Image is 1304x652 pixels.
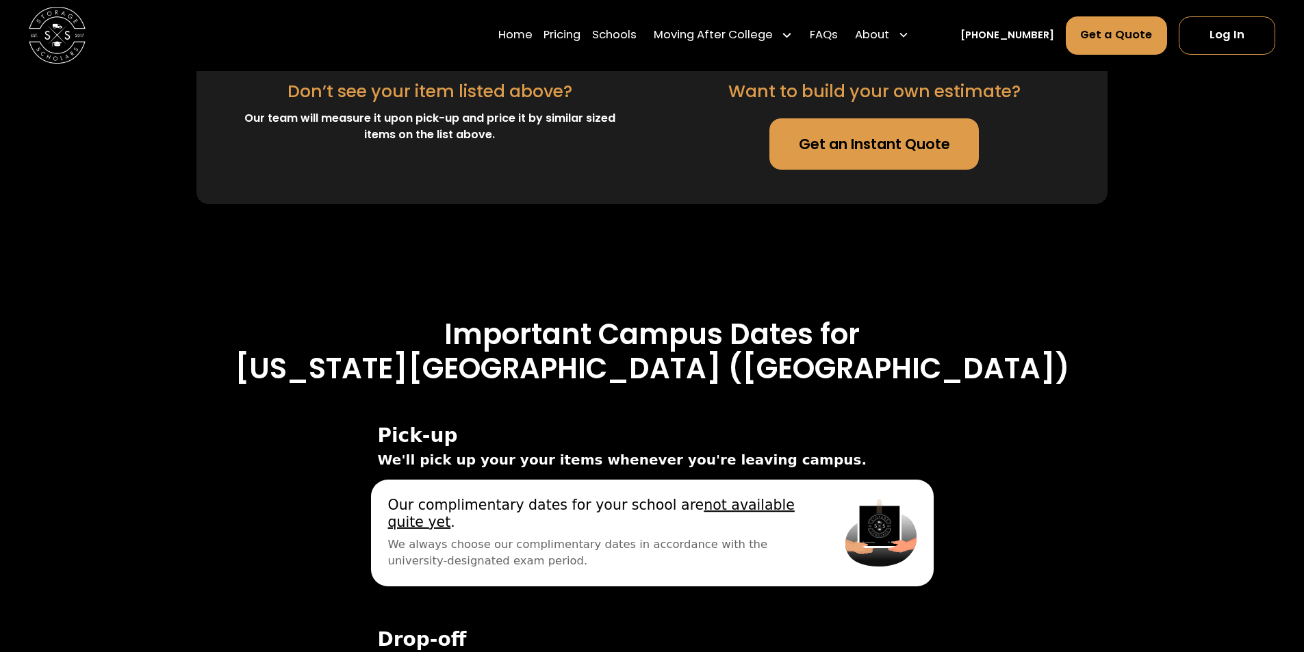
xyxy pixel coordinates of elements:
[498,16,533,55] a: Home
[387,497,794,530] u: not available quite yet
[387,497,811,530] span: Our complimentary dates for your school are .
[387,536,811,569] span: We always choose our complimentary dates in accordance with the university-designated exam period.
[544,16,580,55] a: Pricing
[845,497,917,570] img: Pickup Image
[1179,16,1275,55] a: Log In
[231,110,630,143] div: Our team will measure it upon pick-up and price it by similar sized items on the list above.
[287,79,572,104] div: Don’t see your item listed above?
[378,449,927,470] span: We'll pick up your your items whenever you're leaving campus.
[855,27,889,44] div: About
[29,7,86,64] img: Storage Scholars main logo
[648,16,799,55] div: Moving After College
[849,16,915,55] div: About
[139,352,1164,386] h3: [US_STATE][GEOGRAPHIC_DATA] ([GEOGRAPHIC_DATA])
[654,27,773,44] div: Moving After College
[1066,16,1168,55] a: Get a Quote
[378,425,927,447] span: Pick-up
[139,317,1164,352] h3: Important Campus Dates for
[769,118,979,170] a: Get an Instant Quote
[378,629,927,651] span: Drop-off
[728,79,1021,104] div: Want to build your own estimate?
[810,16,838,55] a: FAQs
[592,16,637,55] a: Schools
[960,28,1054,43] a: [PHONE_NUMBER]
